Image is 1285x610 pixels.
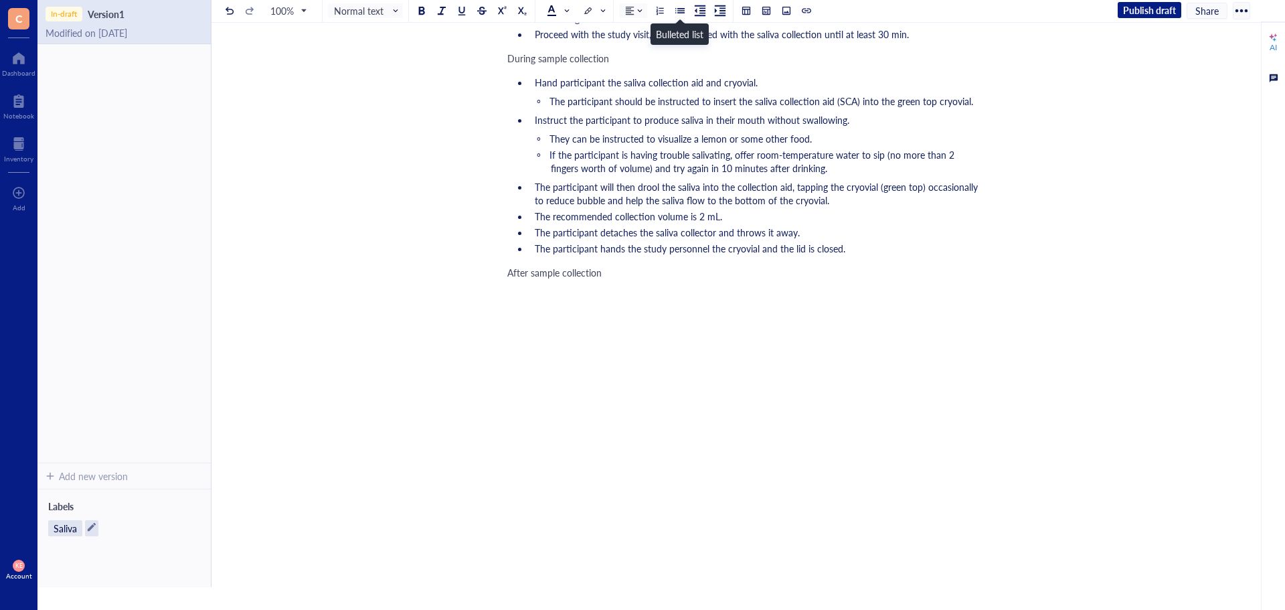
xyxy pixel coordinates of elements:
[507,266,602,279] span: After sample collection
[507,52,609,65] span: During sample collection
[1270,42,1277,53] div: AI
[549,94,973,108] span: The participant should be instructed to insert the saliva collection aid (SCA) into the green top...
[48,520,82,536] span: Saliva
[270,5,306,17] span: 100%
[6,572,32,580] div: Account
[88,8,124,20] div: Version 1
[535,242,845,255] span: The participant hands the study personnel the cryovial and the lid is closed.
[4,133,33,163] a: Inventory
[15,10,23,27] span: C
[59,470,128,482] div: Add new version
[51,9,77,19] div: In-draft
[535,226,800,239] span: The participant detaches the saliva collector and throws it away.
[535,113,849,127] span: Instruct the participant to produce saliva in their mouth without swallowing.
[46,27,203,39] div: Modified on [DATE]
[549,148,957,175] span: If the participant is having trouble salivating, offer room-temperature water to sip (no more tha...
[1187,3,1227,19] button: Share
[549,132,812,145] span: They can be instructed to visualize a lemon or some other food.
[535,210,722,223] span: The recommended collection volume is 2 mL.
[334,5,400,17] span: Normal text
[656,27,703,42] div: Bulleted list
[3,112,34,120] div: Notebook
[2,69,35,77] div: Dashboard
[3,90,34,120] a: Notebook
[15,562,23,569] span: KE
[535,27,909,41] span: Proceed with the study visit, do not proceed with the saliva collection until at least 30 min.
[1118,2,1181,18] button: Publish draft
[13,204,25,212] div: Add
[535,180,980,207] span: The participant will then drool the saliva into the collection aid, tapping the cryovial (green t...
[535,76,758,89] span: Hand participant the saliva collection aid and cryovial.
[2,48,35,77] a: Dashboard
[1123,4,1176,16] span: Publish draft
[48,500,200,512] div: Labels
[4,155,33,163] div: Inventory
[1195,5,1219,17] span: Share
